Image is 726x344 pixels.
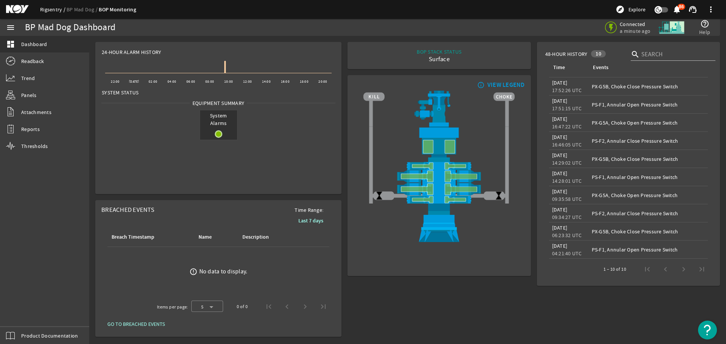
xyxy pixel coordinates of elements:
div: Description [241,233,295,241]
input: Search [641,50,709,59]
mat-icon: support_agent [688,5,697,14]
span: Equipment Summary [190,99,247,107]
text: 22:00 [111,79,119,84]
legacy-datetime-component: 09:35:58 UTC [552,196,582,202]
div: Breach Timestamp [112,233,154,241]
mat-icon: menu [6,23,15,32]
button: Explore [613,3,648,15]
span: Panels [21,91,37,99]
img: UpperAnnularOpen.png [363,126,515,162]
div: Name [197,233,232,241]
div: Surface [417,56,461,63]
legacy-datetime-component: [DATE] [552,116,568,122]
div: PX-G5B, Choke Close Pressure Switch [592,83,705,90]
img: TransparentStackSlice.png [366,143,375,154]
text: 06:00 [186,79,195,84]
legacy-datetime-component: [DATE] [552,79,568,86]
span: Attachments [21,108,51,116]
span: Explore [628,6,645,13]
button: more_vert [702,0,720,19]
button: 86 [673,6,681,14]
mat-icon: info_outline [476,82,485,88]
span: GO TO BREACHED EVENTS [107,320,165,328]
div: 10 [591,50,606,57]
legacy-datetime-component: [DATE] [552,170,568,177]
img: TransparentStackSlice.png [503,143,512,154]
a: Rigsentry [40,6,67,13]
span: Product Documentation [21,332,78,339]
legacy-datetime-component: 16:46:05 UTC [552,141,582,148]
text: 16:00 [281,79,290,84]
div: Events [592,63,702,72]
span: Connected [620,21,652,28]
text: 10:00 [224,79,233,84]
div: Items per page: [157,303,188,311]
text: [DATE] [129,79,140,84]
img: ShearRamOpen.png [363,183,515,196]
legacy-datetime-component: [DATE] [552,97,568,104]
div: Description [242,233,269,241]
img: ValveClose.png [375,191,384,200]
img: ValveClose.png [494,191,503,200]
legacy-datetime-component: [DATE] [552,134,568,140]
legacy-datetime-component: 09:34:27 UTC [552,214,582,221]
div: Name [199,233,212,241]
span: 48-Hour History [545,50,588,58]
div: PX-G5B, Choke Close Pressure Switch [592,155,705,163]
legacy-datetime-component: 14:28:01 UTC [552,177,582,184]
legacy-datetime-component: 17:52:26 UTC [552,87,582,94]
span: Dashboard [21,40,47,48]
img: ShearRamOpen.png [363,170,515,183]
div: PS-F1, Annular Open Pressure Switch [592,173,705,181]
legacy-datetime-component: 16:47:22 UTC [552,123,582,130]
legacy-datetime-component: 06:23:32 UTC [552,232,582,239]
span: System Status [102,89,138,96]
span: Breached Events [101,206,154,214]
div: 1 – 10 of 10 [603,265,626,273]
div: Time [552,63,583,72]
a: BOP Monitoring [99,6,136,13]
mat-icon: notifications [672,5,681,14]
div: 0 of 0 [237,303,248,310]
div: Breach Timestamp [110,233,188,241]
b: Last 7 days [298,217,323,224]
div: PX-G5A, Choke Open Pressure Switch [592,119,705,126]
legacy-datetime-component: [DATE] [552,152,568,159]
span: a minute ago [620,28,652,34]
legacy-datetime-component: [DATE] [552,242,568,249]
img: RiserAdapter.png [363,91,515,126]
text: 18:00 [300,79,309,84]
legacy-datetime-component: [DATE] [552,224,568,231]
mat-icon: error_outline [189,268,197,276]
button: GO TO BREACHED EVENTS [101,317,171,331]
span: Thresholds [21,142,48,150]
span: Reports [21,125,40,133]
div: VIEW LEGEND [487,81,525,89]
span: System Alarms [200,110,237,128]
div: BP Mad Dog Dashboard [25,24,115,31]
mat-icon: explore [616,5,625,14]
text: 04:00 [168,79,176,84]
button: Last 7 days [292,214,329,227]
span: Time Range: [289,206,329,214]
span: Trend [21,74,35,82]
text: 08:00 [205,79,214,84]
div: Time [553,63,565,72]
span: Readback [21,57,44,65]
div: Events [593,63,608,72]
mat-icon: help_outline [700,19,709,28]
text: 02:00 [149,79,157,84]
div: BOP STACK STATUS [417,48,461,56]
legacy-datetime-component: [DATE] [552,188,568,195]
img: WellheadConnector.png [363,204,515,242]
text: 12:00 [243,79,252,84]
text: 14:00 [262,79,271,84]
legacy-datetime-component: 17:51:15 UTC [552,105,582,112]
button: Open Resource Center [698,321,717,339]
div: PS-F2, Annular Close Pressure Switch [592,137,705,145]
div: PX-G5A, Choke Open Pressure Switch [592,191,705,199]
mat-icon: dashboard [6,40,15,49]
div: PS-F1, Annular Open Pressure Switch [592,246,705,253]
span: Help [699,28,710,36]
legacy-datetime-component: 04:21:40 UTC [552,250,582,257]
